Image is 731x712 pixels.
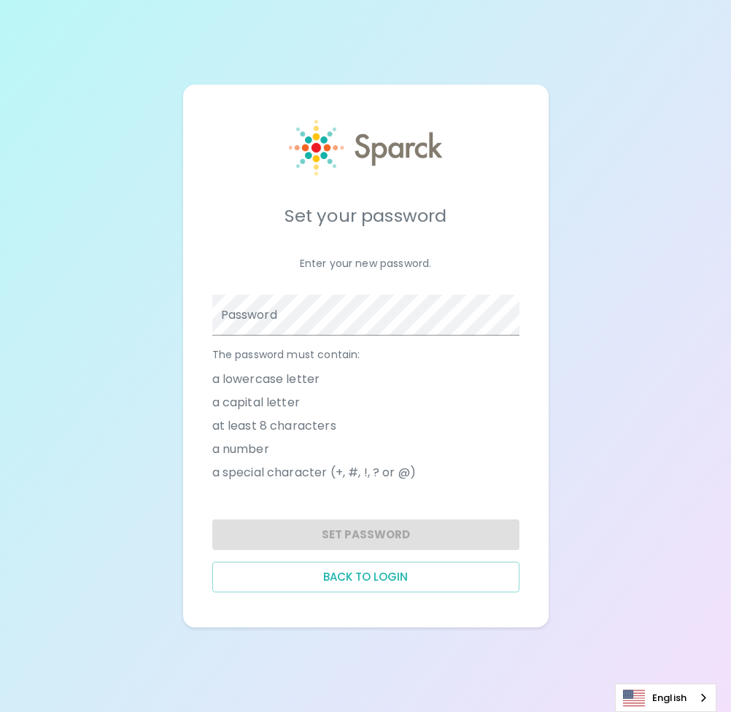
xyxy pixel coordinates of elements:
[212,417,336,435] span: at least 8 characters
[212,371,320,388] span: a lowercase letter
[615,684,716,712] aside: Language selected: English
[212,441,269,458] span: a number
[616,684,716,711] a: English
[212,464,417,481] span: a special character (+, #, !, ? or @)
[615,684,716,712] div: Language
[212,256,519,271] p: Enter your new password.
[212,204,519,228] h5: Set your password
[212,562,519,592] button: Back to login
[212,347,519,362] p: The password must contain:
[289,120,443,176] img: Sparck logo
[212,394,300,411] span: a capital letter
